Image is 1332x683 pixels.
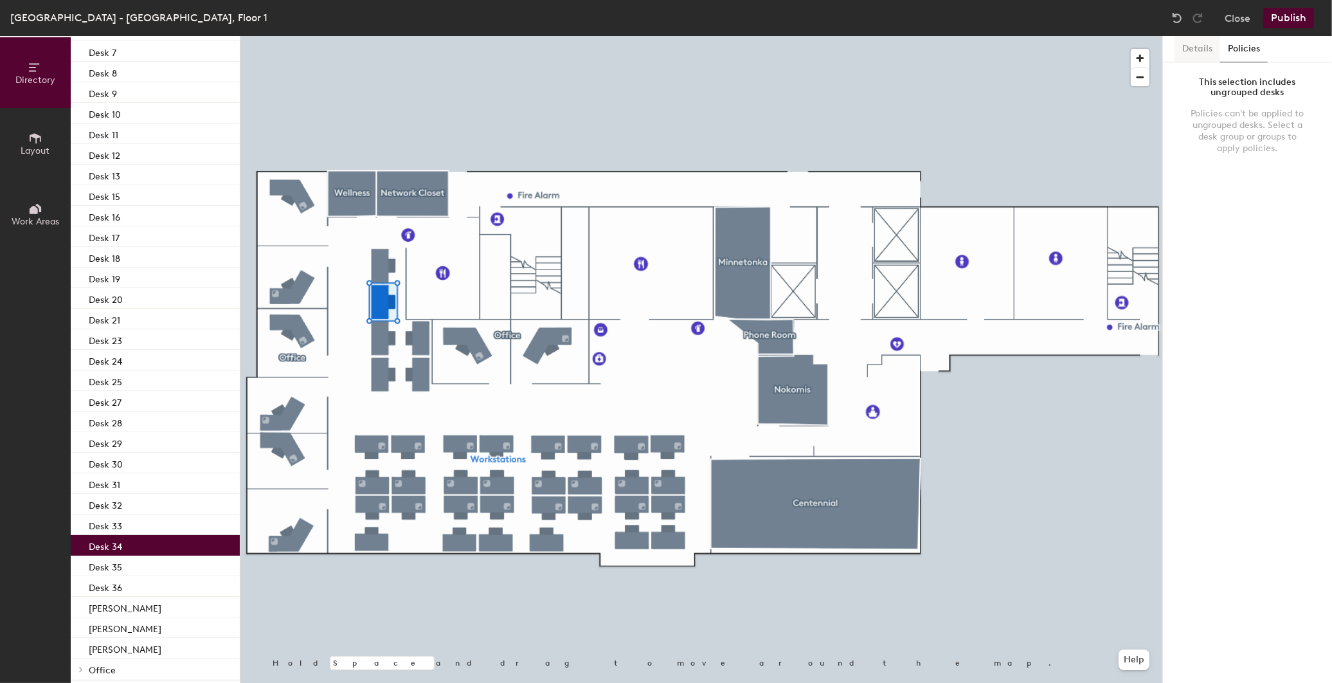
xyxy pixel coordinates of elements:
[1225,8,1250,28] button: Close
[89,167,120,182] p: Desk 13
[89,620,161,635] p: [PERSON_NAME]
[89,394,122,408] p: Desk 27
[89,517,122,532] p: Desk 33
[89,476,120,491] p: Desk 31
[89,599,161,614] p: [PERSON_NAME]
[89,665,116,676] span: Office
[1189,108,1306,154] div: Policies can't be applied to ungrouped desks. Select a desk group or groups to apply policies.
[89,188,120,203] p: Desk 15
[89,414,122,429] p: Desk 28
[89,147,120,161] p: Desk 12
[89,250,120,264] p: Desk 18
[89,208,120,223] p: Desk 16
[10,10,267,26] div: [GEOGRAPHIC_DATA] - [GEOGRAPHIC_DATA], Floor 1
[89,352,122,367] p: Desk 24
[89,126,118,141] p: Desk 11
[89,105,121,120] p: Desk 10
[15,75,55,86] span: Directory
[1220,36,1268,62] button: Policies
[89,455,123,470] p: Desk 30
[1189,77,1306,98] div: This selection includes ungrouped desks
[89,85,117,100] p: Desk 9
[89,435,122,450] p: Desk 29
[21,145,50,156] span: Layout
[89,332,122,347] p: Desk 23
[12,216,59,227] span: Work Areas
[89,641,161,655] p: [PERSON_NAME]
[89,311,120,326] p: Desk 21
[1174,36,1220,62] button: Details
[89,291,123,305] p: Desk 20
[89,270,120,285] p: Desk 19
[1171,12,1183,24] img: Undo
[89,44,116,59] p: Desk 7
[1263,8,1314,28] button: Publish
[89,579,122,594] p: Desk 36
[89,373,122,388] p: Desk 25
[89,538,122,552] p: Desk 34
[89,558,122,573] p: Desk 35
[89,64,117,79] p: Desk 8
[89,496,122,511] p: Desk 32
[89,229,120,244] p: Desk 17
[1119,650,1149,670] button: Help
[1191,12,1204,24] img: Redo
